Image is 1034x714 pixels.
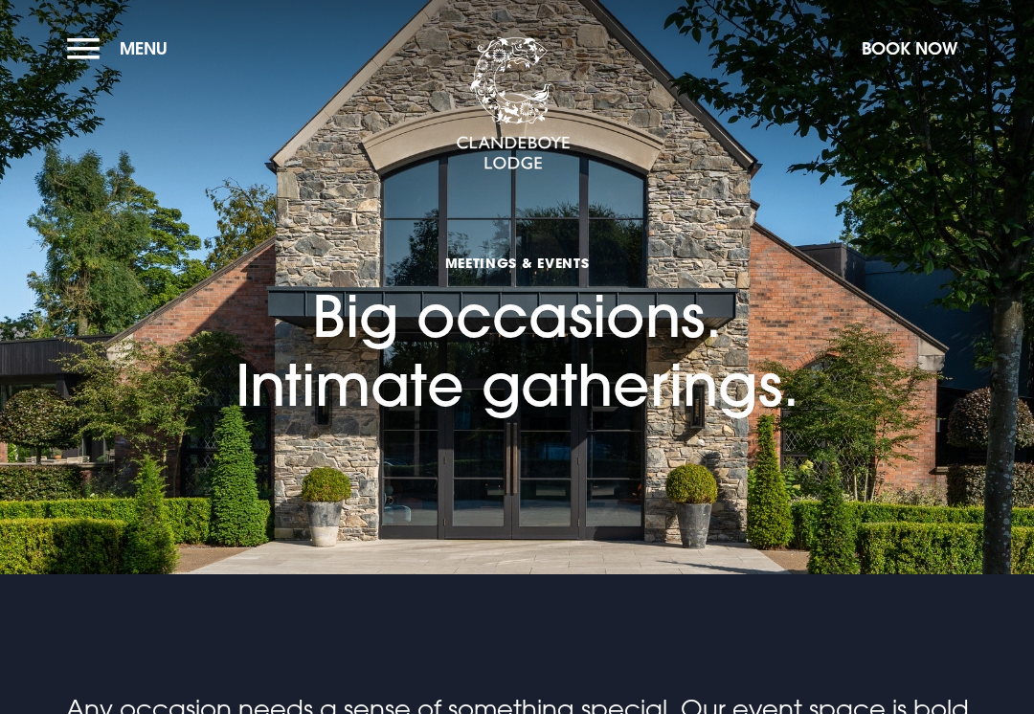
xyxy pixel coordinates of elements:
[120,37,168,59] span: Menu
[236,165,799,419] h1: Big occasions. Intimate gatherings.
[456,37,571,171] img: Clandeboye Lodge
[236,254,799,272] span: Meetings & Events
[67,28,177,69] button: Menu
[852,28,967,69] button: Book Now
